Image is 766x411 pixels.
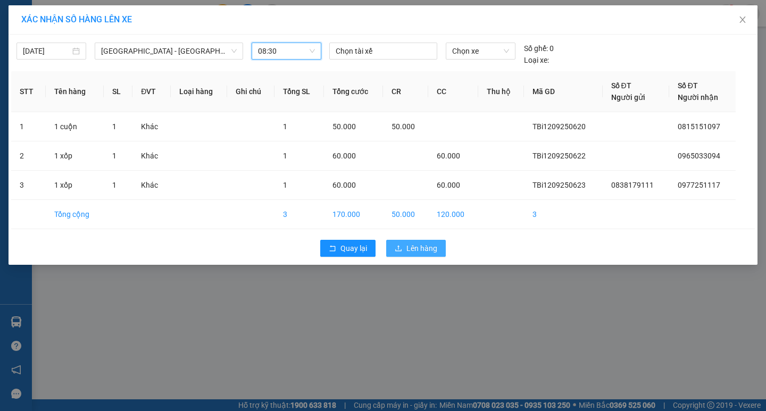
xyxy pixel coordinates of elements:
button: uploadLên hàng [386,240,446,257]
span: down [231,48,237,54]
span: - [33,72,83,81]
span: TBi1209250620 [532,122,586,131]
span: upload [395,245,402,253]
span: 0977251117 [36,72,83,81]
strong: HOTLINE : [62,15,98,23]
th: CC [428,71,478,112]
td: 1 xốp [46,171,104,200]
span: Số ĐT [678,81,698,90]
span: 50.000 [332,122,356,131]
th: Ghi chú [227,71,274,112]
span: Người nhận [678,93,718,102]
div: 0 [524,43,554,54]
th: STT [11,71,46,112]
td: 2 [11,141,46,171]
td: 1 xốp [46,141,104,171]
span: 0965033094 [678,152,720,160]
input: 12/09/2025 [23,45,70,57]
span: 14 [PERSON_NAME], [PERSON_NAME] [31,38,130,66]
td: Tổng cộng [46,200,104,229]
span: - [31,27,81,36]
span: TBi1209250622 [532,152,586,160]
th: Thu hộ [478,71,524,112]
td: 170.000 [324,200,383,229]
span: 50.000 [392,122,415,131]
span: Lên hàng [406,242,437,254]
span: close [738,15,747,24]
td: Khác [132,141,171,171]
span: TBi1209250623 [532,181,586,189]
span: 1 [283,152,287,160]
td: 3 [11,171,46,200]
td: 50.000 [383,200,428,229]
span: 0838179111 [34,27,81,36]
button: Close [728,5,757,35]
span: 08:30 [258,43,315,59]
th: Mã GD [524,71,603,112]
th: SL [104,71,132,112]
span: Số ĐT [611,81,631,90]
td: 120.000 [428,200,478,229]
span: XÁC NHẬN SỐ HÀNG LÊN XE [21,14,132,24]
button: rollbackQuay lại [320,240,376,257]
span: Người gửi [611,93,645,102]
span: 0977251117 [678,181,720,189]
span: 0815151097 [678,122,720,131]
span: Gửi [8,43,19,51]
span: Hà Nội - Thái Thụy (45 chỗ) [101,43,237,59]
td: 3 [524,200,603,229]
span: VP [PERSON_NAME] - [31,38,130,66]
th: Tên hàng [46,71,104,112]
span: 0838179111 [611,181,654,189]
td: 3 [274,200,324,229]
span: 1 [112,122,116,131]
span: 60.000 [437,152,460,160]
span: 1 [112,181,116,189]
td: Khác [132,112,171,141]
th: Loại hàng [171,71,227,112]
span: 60.000 [332,152,356,160]
span: Số ghế: [524,43,548,54]
strong: CÔNG TY VẬN TẢI ĐỨC TRƯỞNG [23,6,137,14]
span: 1 [283,122,287,131]
span: 60.000 [437,181,460,189]
td: 1 cuộn [46,112,104,141]
span: rollback [329,245,336,253]
th: CR [383,71,428,112]
span: Chọn xe [452,43,509,59]
span: 1 [283,181,287,189]
span: 1 [112,152,116,160]
th: Tổng SL [274,71,324,112]
td: Khác [132,171,171,200]
th: Tổng cước [324,71,383,112]
td: 1 [11,112,46,141]
span: 60.000 [332,181,356,189]
span: Quay lại [340,242,367,254]
span: Loại xe: [524,54,549,66]
th: ĐVT [132,71,171,112]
